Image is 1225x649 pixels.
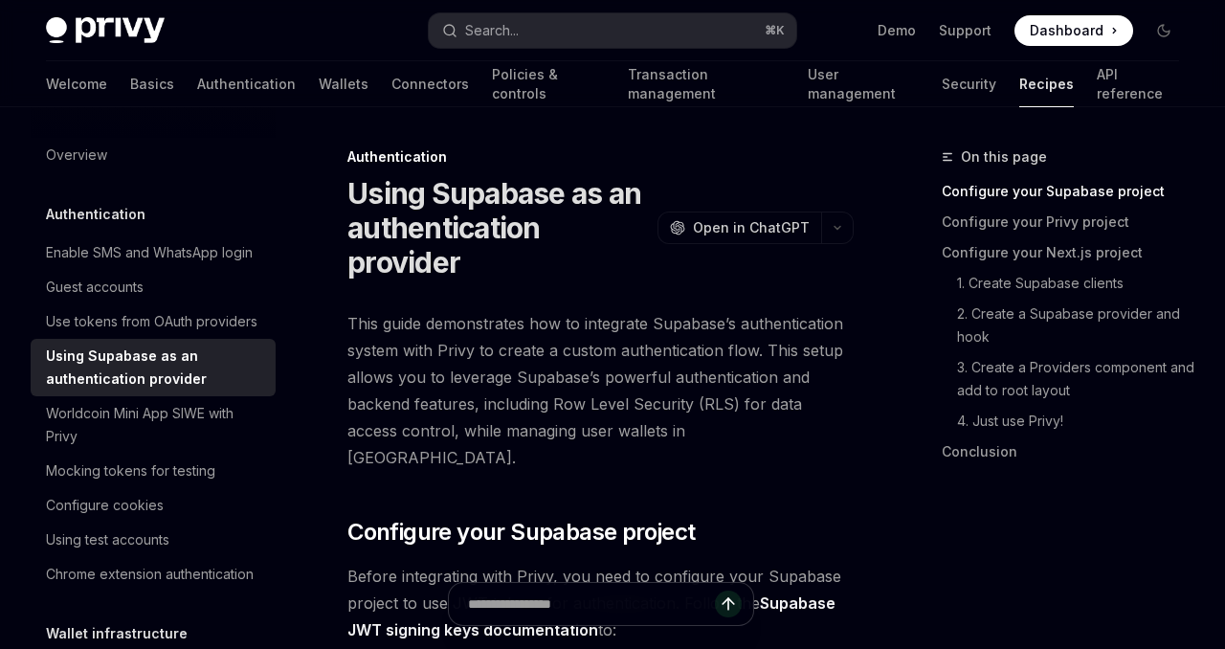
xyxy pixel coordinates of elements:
a: Connectors [391,61,469,107]
a: Conclusion [942,436,1194,467]
button: Search...⌘K [429,13,796,48]
a: Security [942,61,996,107]
span: Dashboard [1030,21,1103,40]
a: Configure your Privy project [942,207,1194,237]
div: Enable SMS and WhatsApp login [46,241,253,264]
a: Chrome extension authentication [31,557,276,592]
a: Dashboard [1014,15,1133,46]
a: Recipes [1019,61,1074,107]
div: Authentication [347,147,854,167]
h5: Wallet infrastructure [46,622,188,645]
a: Welcome [46,61,107,107]
div: Guest accounts [46,276,144,299]
span: This guide demonstrates how to integrate Supabase’s authentication system with Privy to create a ... [347,310,854,471]
button: Send message [715,591,742,617]
a: Use tokens from OAuth providers [31,304,276,339]
a: Guest accounts [31,270,276,304]
button: Open in ChatGPT [657,212,821,244]
div: Worldcoin Mini App SIWE with Privy [46,402,264,448]
div: Chrome extension authentication [46,563,254,586]
a: API reference [1097,61,1179,107]
a: 4. Just use Privy! [942,406,1194,436]
span: Before integrating with Privy, you need to configure your Supabase project to use JWT tokens for ... [347,563,854,643]
a: Transaction management [628,61,784,107]
button: Toggle dark mode [1148,15,1179,46]
div: Configure cookies [46,494,164,517]
img: dark logo [46,17,165,44]
span: ⌘ K [765,23,785,38]
a: Support [939,21,991,40]
a: Demo [878,21,916,40]
a: Enable SMS and WhatsApp login [31,235,276,270]
div: Search... [465,19,519,42]
div: Use tokens from OAuth providers [46,310,257,333]
span: Configure your Supabase project [347,517,695,548]
a: Wallets [319,61,368,107]
a: User management [808,61,919,107]
a: Overview [31,138,276,172]
a: Mocking tokens for testing [31,454,276,488]
h5: Authentication [46,203,145,226]
div: Overview [46,144,107,167]
input: Ask a question... [468,583,715,625]
div: Using Supabase as an authentication provider [46,345,264,391]
a: 2. Create a Supabase provider and hook [942,299,1194,352]
span: Open in ChatGPT [693,218,810,237]
a: Configure cookies [31,488,276,523]
a: Authentication [197,61,296,107]
a: 1. Create Supabase clients [942,268,1194,299]
a: Configure your Supabase project [942,176,1194,207]
a: Configure your Next.js project [942,237,1194,268]
a: 3. Create a Providers component and add to root layout [942,352,1194,406]
h1: Using Supabase as an authentication provider [347,176,650,280]
a: Using Supabase as an authentication provider [31,339,276,396]
a: Basics [130,61,174,107]
div: Mocking tokens for testing [46,459,215,482]
a: Worldcoin Mini App SIWE with Privy [31,396,276,454]
a: Policies & controls [492,61,605,107]
div: Using test accounts [46,528,169,551]
span: On this page [961,145,1047,168]
a: Using test accounts [31,523,276,557]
